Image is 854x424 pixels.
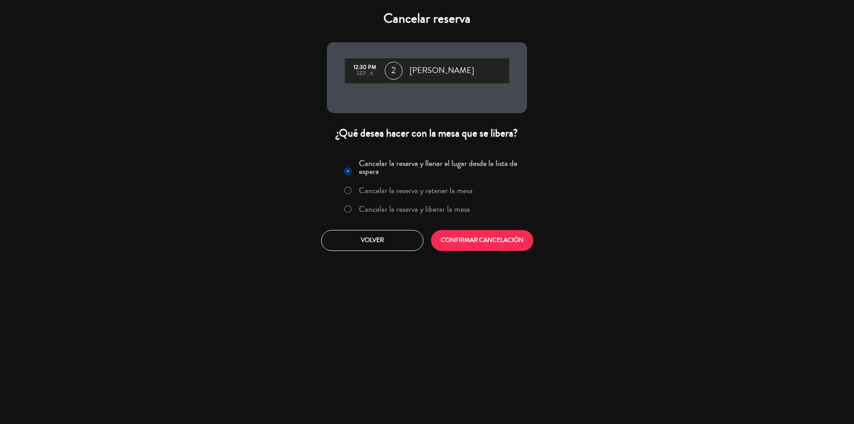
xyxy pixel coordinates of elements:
[359,205,470,213] label: Cancelar la reserva y liberar la mesa
[349,65,380,71] div: 12:30 PM
[349,71,380,77] div: sep., 6
[431,230,533,251] button: CONFIRMAR CANCELACIÓN
[410,64,474,77] span: [PERSON_NAME]
[359,159,522,175] label: Cancelar la reserva y llenar el lugar desde la lista de espera
[327,126,527,140] div: ¿Qué desea hacer con la mesa que se libera?
[321,230,423,251] button: Volver
[385,62,403,80] span: 2
[359,186,473,194] label: Cancelar la reserva y retener la mesa
[327,11,527,27] h4: Cancelar reserva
